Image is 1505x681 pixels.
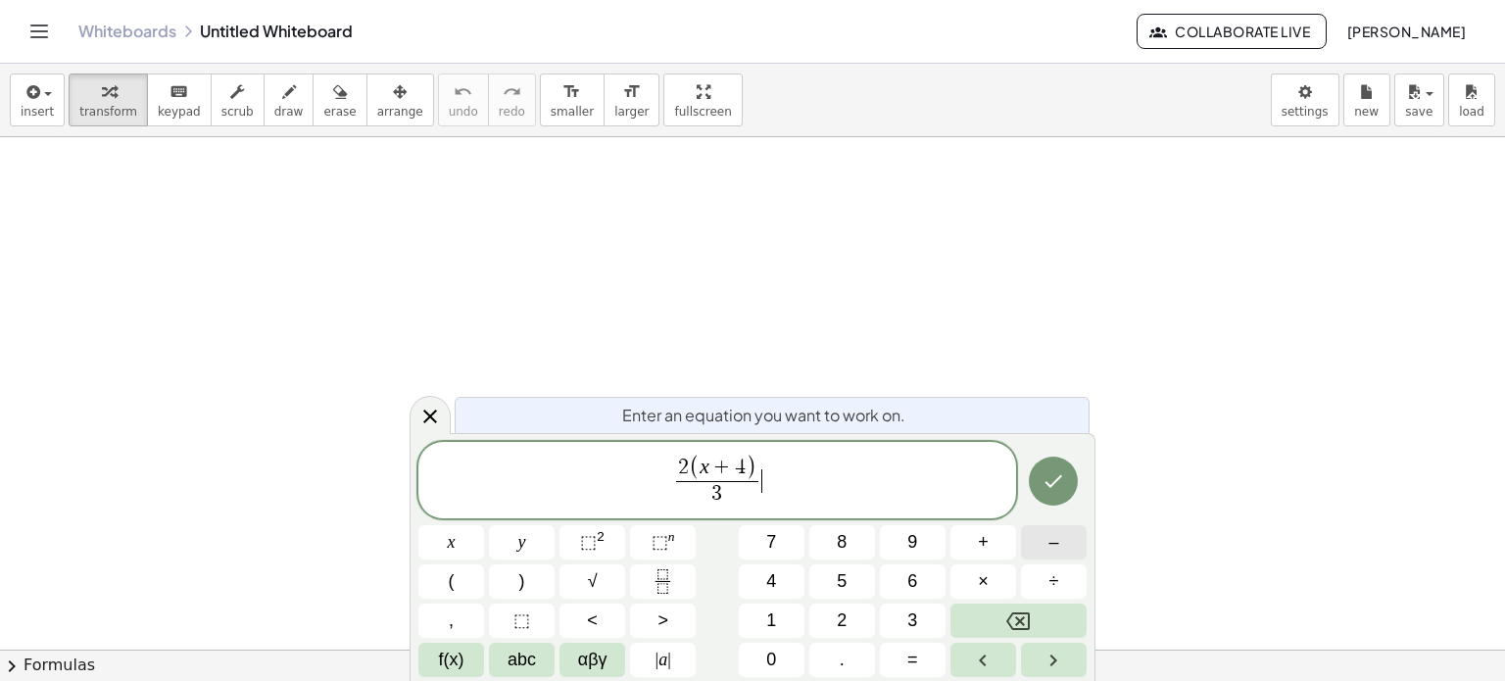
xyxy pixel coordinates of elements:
[1459,105,1484,119] span: load
[438,73,489,126] button: undoundo
[622,404,905,427] span: Enter an equation you want to work on.
[711,483,722,505] span: 3
[1021,564,1087,599] button: Divide
[418,604,484,638] button: ,
[1354,105,1379,119] span: new
[1153,23,1310,40] span: Collaborate Live
[489,564,555,599] button: )
[950,564,1016,599] button: Times
[761,469,762,493] span: ​
[1448,73,1495,126] button: load
[1029,457,1078,506] button: Done
[655,650,659,669] span: |
[766,608,776,634] span: 1
[739,525,804,559] button: 7
[211,73,265,126] button: scrub
[170,80,188,104] i: keyboard
[78,22,176,41] a: Whiteboards
[10,73,65,126] button: insert
[449,105,478,119] span: undo
[689,456,700,481] span: (
[837,529,847,556] span: 8
[519,568,525,595] span: )
[663,73,742,126] button: fullscreen
[809,604,875,638] button: 2
[809,564,875,599] button: 5
[1346,23,1466,40] span: [PERSON_NAME]
[622,80,641,104] i: format_size
[700,455,709,478] var: x
[907,647,918,673] span: =
[907,608,917,634] span: 3
[978,529,989,556] span: +
[503,80,521,104] i: redo
[837,568,847,595] span: 5
[449,568,455,595] span: (
[809,525,875,559] button: 8
[950,604,1087,638] button: Backspace
[630,643,696,677] button: Absolute value
[766,568,776,595] span: 4
[508,647,536,673] span: abc
[1343,73,1390,126] button: new
[630,564,696,599] button: Fraction
[513,608,530,634] span: ⬚
[667,650,671,669] span: |
[668,529,675,544] sup: n
[739,604,804,638] button: 1
[1331,14,1481,49] button: [PERSON_NAME]
[264,73,315,126] button: draw
[499,105,525,119] span: redo
[418,564,484,599] button: (
[418,643,484,677] button: Functions
[1049,568,1059,595] span: ÷
[880,525,946,559] button: 9
[489,604,555,638] button: Placeholder
[551,105,594,119] span: smaller
[158,105,201,119] span: keypad
[580,532,597,552] span: ⬚
[69,73,148,126] button: transform
[439,647,464,673] span: f(x)
[657,608,668,634] span: >
[559,604,625,638] button: Less than
[735,457,746,478] span: 4
[21,105,54,119] span: insert
[489,643,555,677] button: Alphabet
[313,73,366,126] button: erase
[630,525,696,559] button: Superscript
[489,525,555,559] button: y
[950,643,1016,677] button: Left arrow
[766,529,776,556] span: 7
[1048,529,1058,556] span: –
[840,647,845,673] span: .
[1137,14,1327,49] button: Collaborate Live
[655,647,671,673] span: a
[1282,105,1329,119] span: settings
[1021,525,1087,559] button: Minus
[323,105,356,119] span: erase
[1271,73,1339,126] button: settings
[559,643,625,677] button: Greek alphabet
[1021,643,1087,677] button: Right arrow
[652,532,668,552] span: ⬚
[587,608,598,634] span: <
[559,564,625,599] button: Square root
[366,73,434,126] button: arrange
[950,525,1016,559] button: Plus
[221,105,254,119] span: scrub
[809,643,875,677] button: .
[24,16,55,47] button: Toggle navigation
[578,647,607,673] span: αβγ
[746,456,756,481] span: )
[540,73,605,126] button: format_sizesmaller
[739,643,804,677] button: 0
[880,604,946,638] button: 3
[562,80,581,104] i: format_size
[454,80,472,104] i: undo
[678,457,689,478] span: 2
[488,73,536,126] button: redoredo
[448,529,456,556] span: x
[766,647,776,673] span: 0
[674,105,731,119] span: fullscreen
